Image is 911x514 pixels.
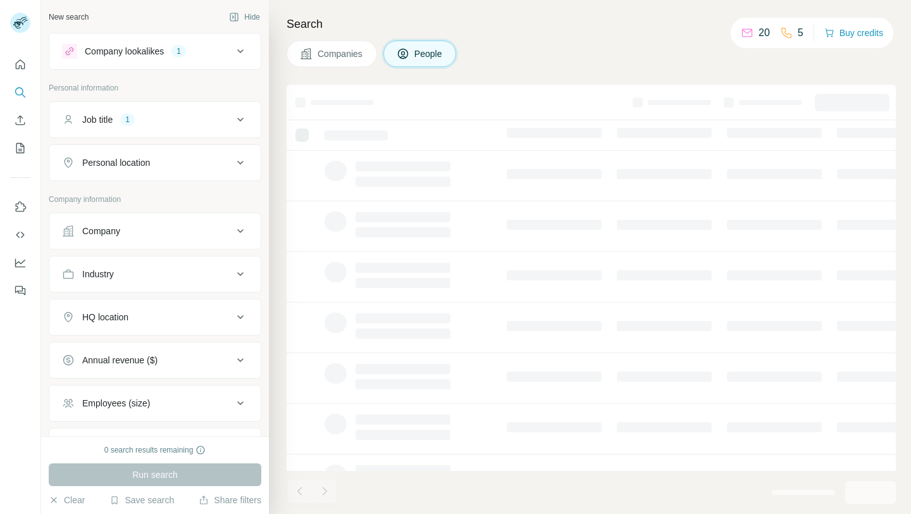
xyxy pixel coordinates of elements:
[82,225,120,237] div: Company
[171,46,186,57] div: 1
[318,47,364,60] span: Companies
[798,25,803,41] p: 5
[109,494,174,506] button: Save search
[49,36,261,66] button: Company lookalikes1
[10,279,30,302] button: Feedback
[49,302,261,332] button: HQ location
[49,104,261,135] button: Job title1
[10,53,30,76] button: Quick start
[49,388,261,418] button: Employees (size)
[49,216,261,246] button: Company
[49,147,261,178] button: Personal location
[82,156,150,169] div: Personal location
[220,8,269,27] button: Hide
[120,114,135,125] div: 1
[287,15,896,33] h4: Search
[10,109,30,132] button: Enrich CSV
[49,11,89,23] div: New search
[82,397,150,410] div: Employees (size)
[10,196,30,218] button: Use Surfe on LinkedIn
[10,137,30,160] button: My lists
[49,345,261,375] button: Annual revenue ($)
[824,24,883,42] button: Buy credits
[414,47,443,60] span: People
[49,194,261,205] p: Company information
[82,113,113,126] div: Job title
[82,268,114,280] div: Industry
[104,444,206,456] div: 0 search results remaining
[82,311,128,323] div: HQ location
[10,81,30,104] button: Search
[49,82,261,94] p: Personal information
[49,259,261,289] button: Industry
[759,25,770,41] p: 20
[49,494,85,506] button: Clear
[10,251,30,274] button: Dashboard
[10,223,30,246] button: Use Surfe API
[199,494,261,506] button: Share filters
[82,354,158,367] div: Annual revenue ($)
[85,45,164,58] div: Company lookalikes
[49,431,261,461] button: Technologies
